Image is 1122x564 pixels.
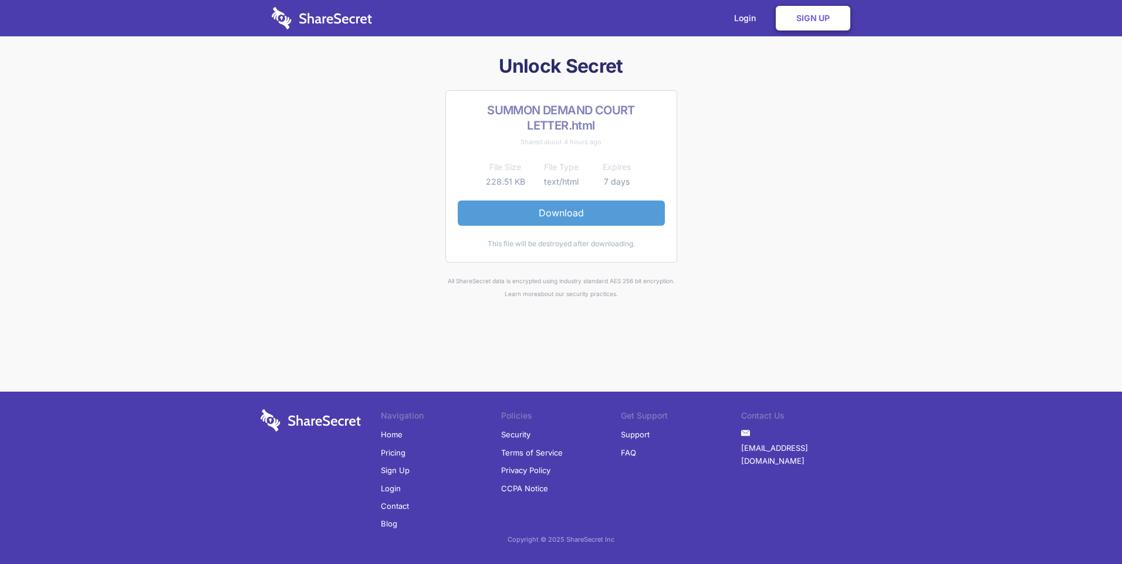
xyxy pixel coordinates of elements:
[256,274,866,301] div: All ShareSecret data is encrypted using industry standard AES 256 bit encryption. about our secur...
[256,54,866,79] h1: Unlock Secret
[501,444,563,461] a: Terms of Service
[621,426,650,443] a: Support
[533,175,589,189] td: text/html
[381,515,397,532] a: Blog
[458,103,665,133] h2: SUMMON DEMAND COURT LETTER.html
[381,444,405,461] a: Pricing
[589,160,645,174] th: Expires
[478,160,533,174] th: File Size
[776,6,850,30] a: Sign Up
[533,160,589,174] th: File Type
[381,409,501,426] li: Navigation
[261,409,361,432] img: logo-wordmark-white-trans-d4663122ce5f474addd5e946df7df03e33cb6a1c49d2221995e7729f52c070b2.svg
[458,201,665,225] a: Download
[505,290,538,297] a: Learn more
[589,175,645,189] td: 7 days
[501,480,548,497] a: CCPA Notice
[501,409,621,426] li: Policies
[381,426,403,443] a: Home
[478,175,533,189] td: 228.51 KB
[381,480,401,497] a: Login
[272,7,372,29] img: logo-wordmark-white-trans-d4663122ce5f474addd5e946df7df03e33cb6a1c49d2221995e7729f52c070b2.svg
[621,409,741,426] li: Get Support
[501,461,550,479] a: Privacy Policy
[381,497,409,515] a: Contact
[458,237,665,250] div: This file will be destroyed after downloading.
[741,409,861,426] li: Contact Us
[381,461,410,479] a: Sign Up
[458,135,665,148] div: Shared about 4 hours ago
[621,444,636,461] a: FAQ
[741,439,861,470] a: [EMAIL_ADDRESS][DOMAIN_NAME]
[501,426,530,443] a: Security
